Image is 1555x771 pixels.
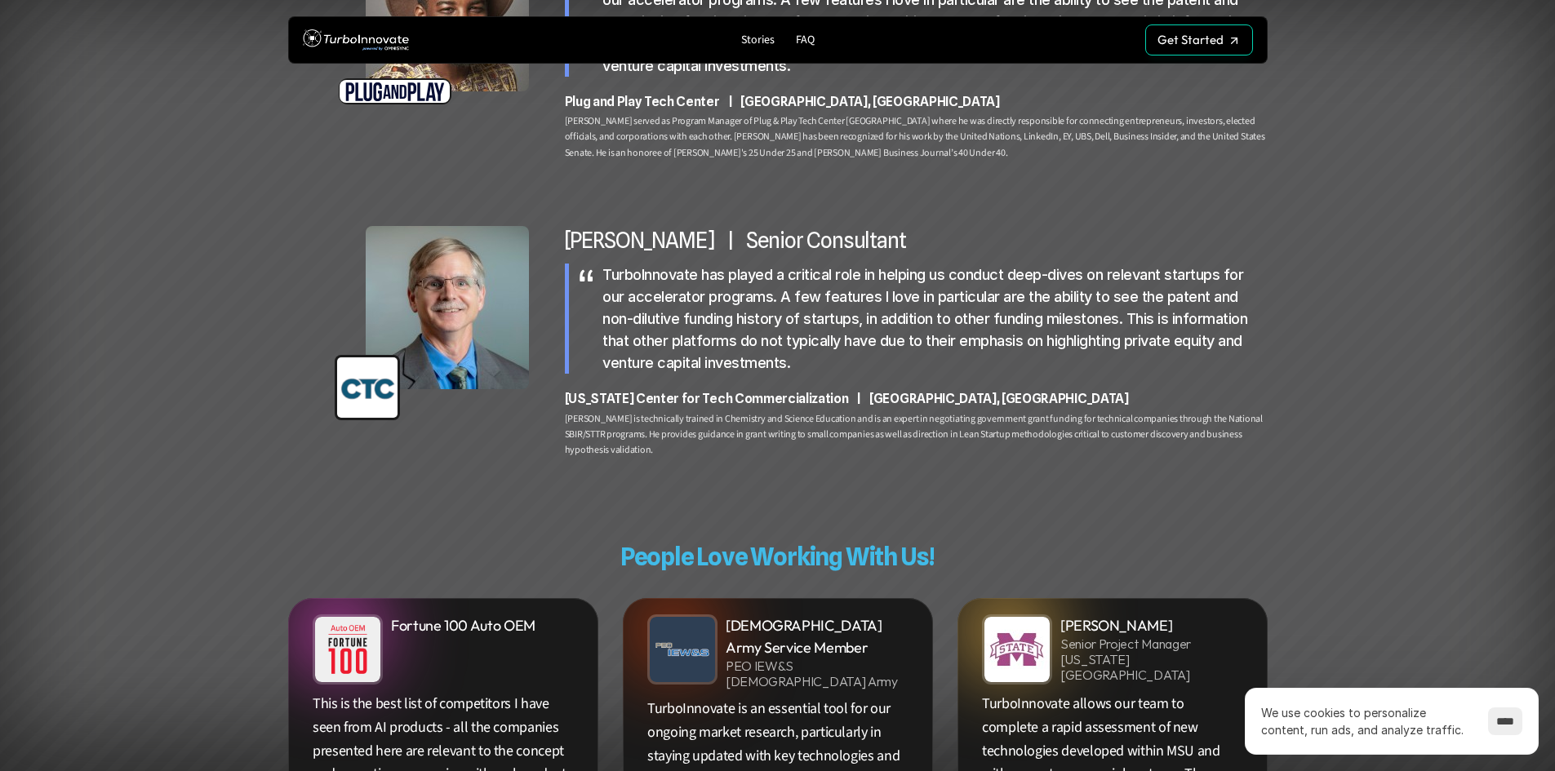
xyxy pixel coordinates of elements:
a: Get Started [1145,24,1253,55]
a: FAQ [789,29,821,51]
p: FAQ [796,33,815,47]
a: Stories [735,29,781,51]
img: TurboInnovate Logo [303,25,409,55]
p: Get Started [1157,33,1224,47]
p: Stories [741,33,775,47]
p: We use cookies to personalize content, run ads, and analyze traffic. [1261,704,1472,738]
